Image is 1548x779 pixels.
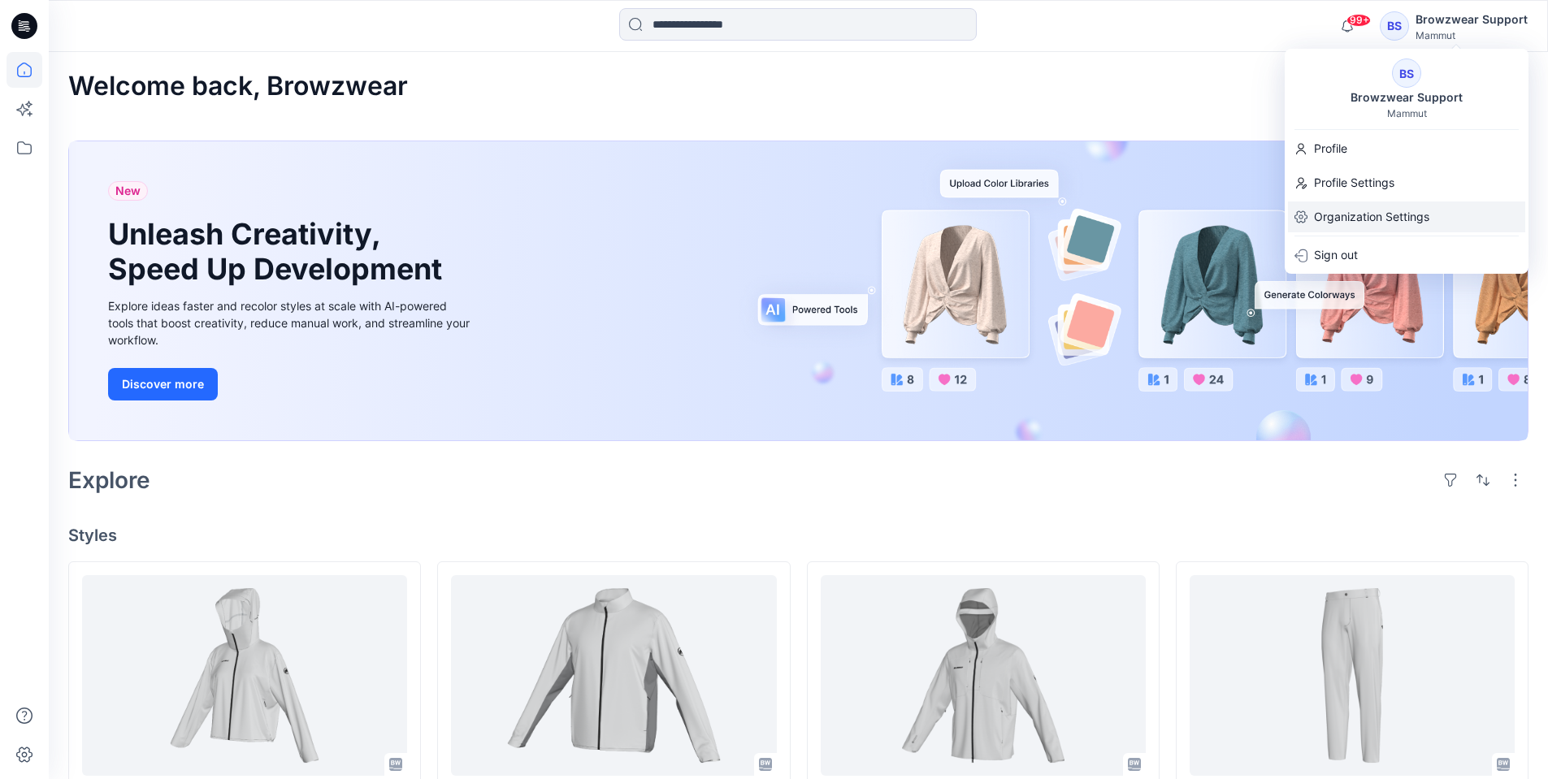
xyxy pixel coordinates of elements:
[115,181,141,201] span: New
[1341,88,1472,107] div: Browzwear Support
[1387,107,1427,119] div: Mammut
[108,217,449,287] h1: Unleash Creativity, Speed Up Development
[1346,14,1371,27] span: 99+
[1314,167,1394,198] p: Profile Settings
[68,71,408,102] h2: Welcome back, Browzwear
[1416,29,1528,41] div: Mammut
[1314,240,1358,270] p: Sign out
[1190,575,1515,776] a: 105482_Commute Quick Dry Pants AF Men
[821,575,1146,776] a: 105473_Commute SO Hooded Jacket Men AF
[108,368,474,400] a: Discover more
[108,368,218,400] button: Discover more
[82,575,407,776] a: 105475_Commute Light Hooded Jacket AF Women
[68,526,1528,545] h4: Styles
[1416,10,1528,29] div: Browzwear Support
[1285,201,1528,232] a: Organization Settings
[68,467,150,493] h2: Explore
[1314,133,1347,164] p: Profile
[451,575,776,776] a: 105474_Commute WB Jacket AF Men
[1285,167,1528,198] a: Profile Settings
[1380,11,1409,41] div: BS
[1314,201,1429,232] p: Organization Settings
[108,297,474,348] div: Explore ideas faster and recolor styles at scale with AI-powered tools that boost creativity, red...
[1285,133,1528,164] a: Profile
[1392,58,1421,88] div: BS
